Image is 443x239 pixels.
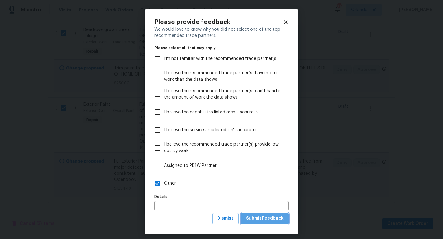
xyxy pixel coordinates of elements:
button: Submit Feedback [241,213,289,224]
span: I’m not familiar with the recommended trade partner(s) [164,56,278,62]
span: Assigned to PD1W Partner [164,163,217,169]
span: Other [164,180,176,187]
span: I believe the recommended trade partner(s) provide low quality work [164,141,284,154]
span: Dismiss [217,215,234,222]
span: I believe the recommended trade partner(s) have more work than the data shows [164,70,284,83]
span: I believe the capabilities listed aren’t accurate [164,109,258,116]
span: Submit Feedback [246,215,284,222]
legend: Please select all that may apply [154,46,289,50]
div: We would love to know why you did not select one of the top recommended trade partners. [154,26,289,39]
span: I believe the recommended trade partner(s) can’t handle the amount of work the data shows [164,88,284,101]
label: Details [154,195,289,198]
span: I believe the service area listed isn’t accurate [164,127,256,133]
h2: Please provide feedback [154,19,283,25]
button: Dismiss [212,213,239,224]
